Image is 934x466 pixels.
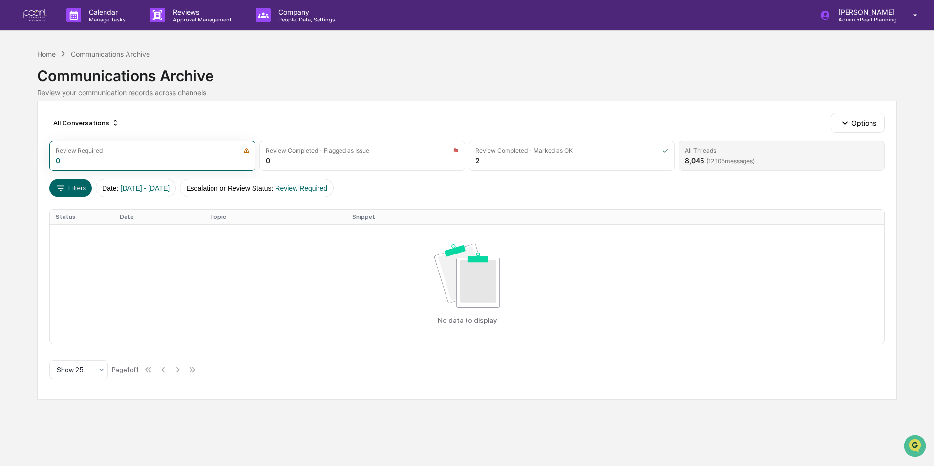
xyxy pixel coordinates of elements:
div: Page 1 of 1 [112,366,139,374]
span: Preclearance [20,123,63,133]
div: Review Completed - Marked as OK [475,147,573,154]
div: 8,045 [685,156,755,165]
div: Communications Archive [71,50,150,58]
img: icon [662,148,668,154]
div: 0 [266,156,270,165]
p: Admin • Pearl Planning [830,16,899,23]
img: No data available [434,244,500,308]
p: Reviews [165,8,236,16]
p: No data to display [438,317,497,324]
span: Data Lookup [20,142,62,151]
th: Date [114,210,204,224]
div: Start new chat [33,75,160,85]
p: Manage Tasks [81,16,130,23]
div: Review Required [56,147,103,154]
div: Communications Archive [37,59,896,85]
img: icon [453,148,459,154]
a: 🗄️Attestations [67,119,125,137]
p: How can we help? [10,21,178,36]
p: People, Data, Settings [271,16,340,23]
div: 🔎 [10,143,18,150]
div: 0 [56,156,60,165]
img: icon [243,148,250,154]
div: 🗄️ [71,124,79,132]
button: Escalation or Review Status:Review Required [180,179,334,197]
div: All Threads [685,147,716,154]
div: All Conversations [49,115,123,130]
button: Options [831,113,884,132]
th: Topic [204,210,346,224]
a: 🔎Data Lookup [6,138,65,155]
span: Review Required [275,184,327,192]
button: Start new chat [166,78,178,89]
span: Attestations [81,123,121,133]
a: Powered byPylon [69,165,118,173]
div: 2 [475,156,480,165]
a: 🖐️Preclearance [6,119,67,137]
div: Review Completed - Flagged as Issue [266,147,369,154]
div: Review your communication records across channels [37,88,896,97]
p: [PERSON_NAME] [830,8,899,16]
iframe: Open customer support [903,434,929,460]
th: Snippet [346,210,884,224]
button: Filters [49,179,92,197]
div: We're available if you need us! [33,85,124,92]
div: 🖐️ [10,124,18,132]
img: logo [23,9,47,22]
button: Date:[DATE] - [DATE] [96,179,176,197]
p: Calendar [81,8,130,16]
p: Company [271,8,340,16]
th: Status [50,210,113,224]
div: Home [37,50,56,58]
p: Approval Management [165,16,236,23]
span: ( 12,105 messages) [706,157,755,165]
img: 1746055101610-c473b297-6a78-478c-a979-82029cc54cd1 [10,75,27,92]
span: [DATE] - [DATE] [121,184,170,192]
span: Pylon [97,166,118,173]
